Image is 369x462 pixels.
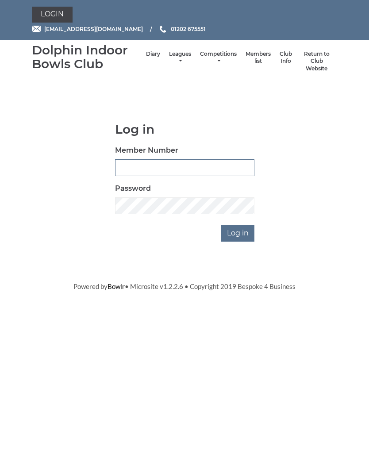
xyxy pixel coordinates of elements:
a: Competitions [200,50,237,65]
h1: Log in [115,123,254,136]
a: Leagues [169,50,191,65]
input: Log in [221,225,254,242]
span: Powered by • Microsite v1.2.2.6 • Copyright 2019 Bespoke 4 Business [73,282,296,290]
a: Phone us 01202 675551 [158,25,206,33]
a: Diary [146,50,160,58]
a: Members list [246,50,271,65]
a: Bowlr [108,282,125,290]
a: Club Info [280,50,292,65]
label: Member Number [115,145,178,156]
a: Email [EMAIL_ADDRESS][DOMAIN_NAME] [32,25,143,33]
label: Password [115,183,151,194]
a: Login [32,7,73,23]
div: Dolphin Indoor Bowls Club [32,43,142,71]
span: [EMAIL_ADDRESS][DOMAIN_NAME] [44,26,143,32]
img: Email [32,26,41,32]
img: Phone us [160,26,166,33]
a: Return to Club Website [301,50,333,73]
span: 01202 675551 [171,26,206,32]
